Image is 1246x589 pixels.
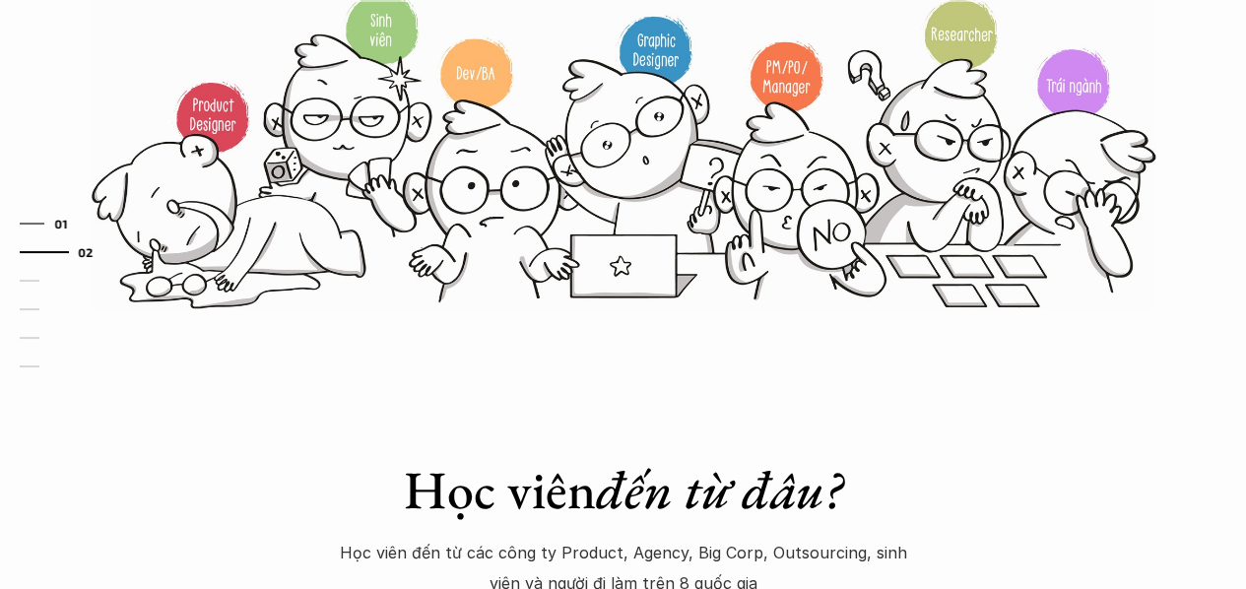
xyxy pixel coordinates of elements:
[55,216,69,229] strong: 01
[20,240,113,264] a: 02
[78,244,94,258] strong: 02
[596,455,842,524] em: đến từ đâu?
[20,212,113,235] a: 01
[318,458,929,522] h1: Học viên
